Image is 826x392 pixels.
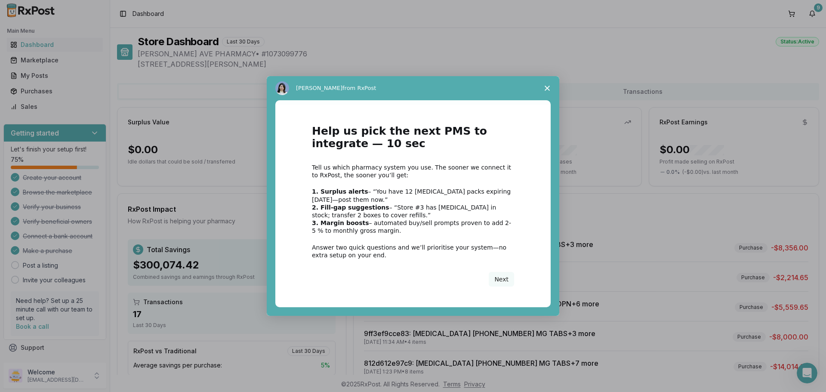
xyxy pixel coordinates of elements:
[312,164,514,179] div: Tell us which pharmacy system you use. The sooner we connect it to RxPost, the sooner you’ll get:
[312,188,368,195] b: 1. Surplus alerts
[312,219,369,226] b: 3. Margin boosts
[296,85,342,91] span: [PERSON_NAME]
[312,125,514,155] h1: Help us pick the next PMS to integrate — 10 sec
[342,85,376,91] span: from RxPost
[312,204,514,219] div: – “Store #3 has [MEDICAL_DATA] in stock; transfer 2 boxes to cover refills.”
[489,272,514,287] button: Next
[312,204,389,211] b: 2. Fill-gap suggestions
[312,244,514,259] div: Answer two quick questions and we’ll prioritise your system—no extra setup on your end.
[535,76,559,100] span: Close survey
[312,188,514,203] div: – “You have 12 [MEDICAL_DATA] packs expiring [DATE]—post them now.”
[312,219,514,235] div: – automated buy/sell prompts proven to add 2-5 % to monthly gross margin.
[275,81,289,95] img: Profile image for Alice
